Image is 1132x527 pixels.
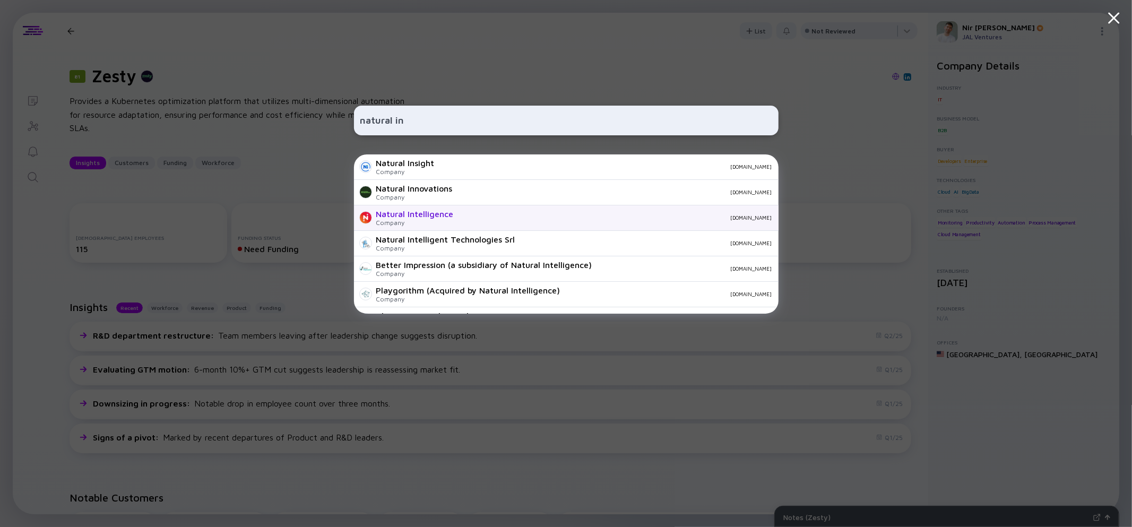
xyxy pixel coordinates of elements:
[376,286,560,295] div: Playgorithm (Acquired by Natural Intelligence)
[376,168,435,176] div: Company
[376,295,560,303] div: Company
[376,184,453,193] div: Natural Innovations
[376,260,592,270] div: Better Impression (a subsidiary of Natural Intelligence)
[462,214,772,221] div: [DOMAIN_NAME]
[360,111,772,130] input: Search Company or Investor...
[376,193,453,201] div: Company
[376,209,454,219] div: Natural Intelligence
[376,158,435,168] div: Natural Insight
[443,163,772,170] div: [DOMAIN_NAME]
[376,244,515,252] div: Company
[376,311,488,321] div: Alvinesa Natural Ingredients
[524,240,772,246] div: [DOMAIN_NAME]
[601,265,772,272] div: [DOMAIN_NAME]
[376,270,592,278] div: Company
[376,219,454,227] div: Company
[461,189,772,195] div: [DOMAIN_NAME]
[376,235,515,244] div: Natural Intelligent Technologies Srl
[569,291,772,297] div: [DOMAIN_NAME]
